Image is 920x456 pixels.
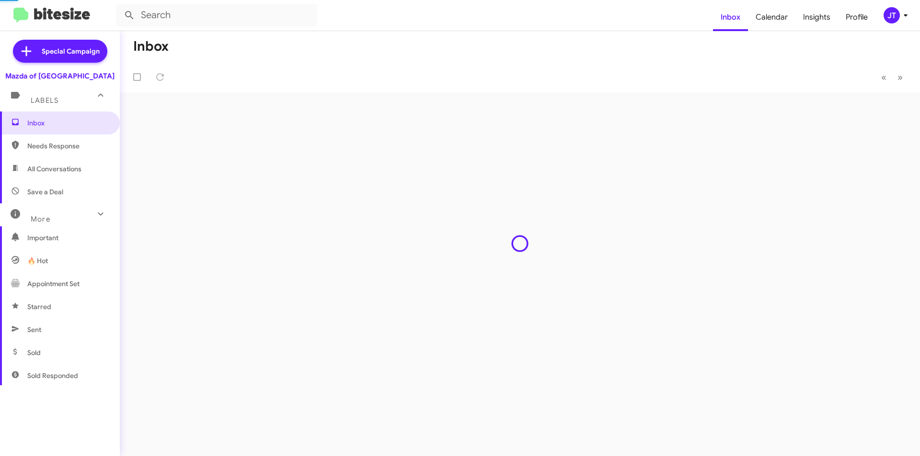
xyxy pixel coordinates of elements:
[838,3,875,31] a: Profile
[892,67,908,87] button: Next
[884,7,900,23] div: JT
[27,325,41,334] span: Sent
[31,96,58,105] span: Labels
[27,256,48,266] span: 🔥 Hot
[27,348,41,357] span: Sold
[42,46,100,56] span: Special Campaign
[27,279,80,289] span: Appointment Set
[31,215,50,223] span: More
[5,71,115,81] div: Mazda of [GEOGRAPHIC_DATA]
[713,3,748,31] a: Inbox
[881,71,886,83] span: «
[27,233,109,243] span: Important
[875,7,909,23] button: JT
[116,4,317,27] input: Search
[27,302,51,311] span: Starred
[876,67,908,87] nav: Page navigation example
[133,39,169,54] h1: Inbox
[13,40,107,63] a: Special Campaign
[27,164,81,174] span: All Conversations
[27,141,109,151] span: Needs Response
[897,71,903,83] span: »
[795,3,838,31] a: Insights
[875,67,892,87] button: Previous
[27,371,78,380] span: Sold Responded
[748,3,795,31] a: Calendar
[27,118,109,128] span: Inbox
[27,187,63,197] span: Save a Deal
